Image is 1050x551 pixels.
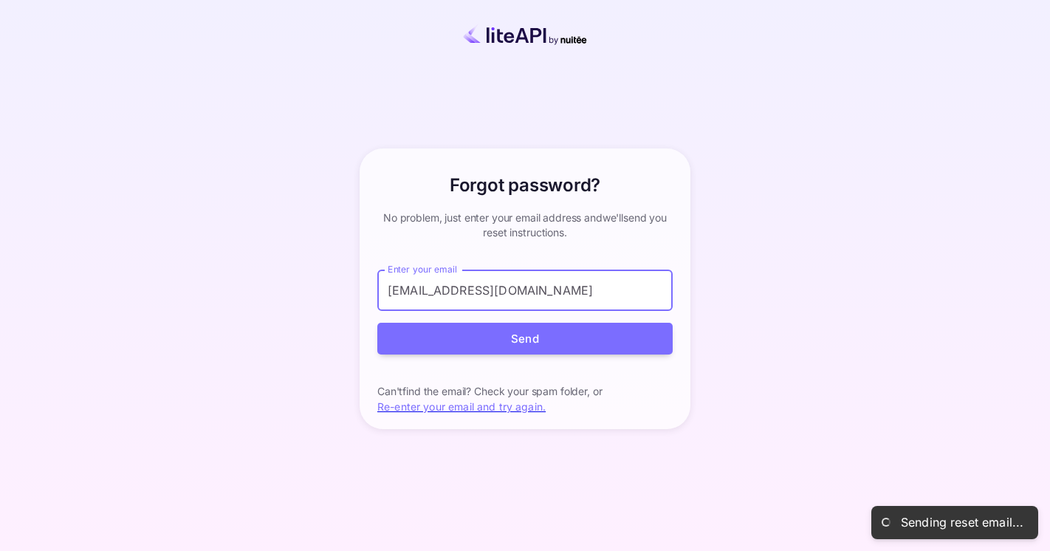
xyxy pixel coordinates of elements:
[450,172,600,199] h6: Forgot password?
[377,323,673,355] button: Send
[377,400,546,413] a: Re-enter your email and try again.
[901,515,1023,530] div: Sending reset email...
[377,211,673,240] p: No problem, just enter your email address and we'll send you reset instructions.
[388,263,457,275] label: Enter your email
[377,384,673,399] p: Can't find the email? Check your spam folder, or
[440,24,610,45] img: liteapi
